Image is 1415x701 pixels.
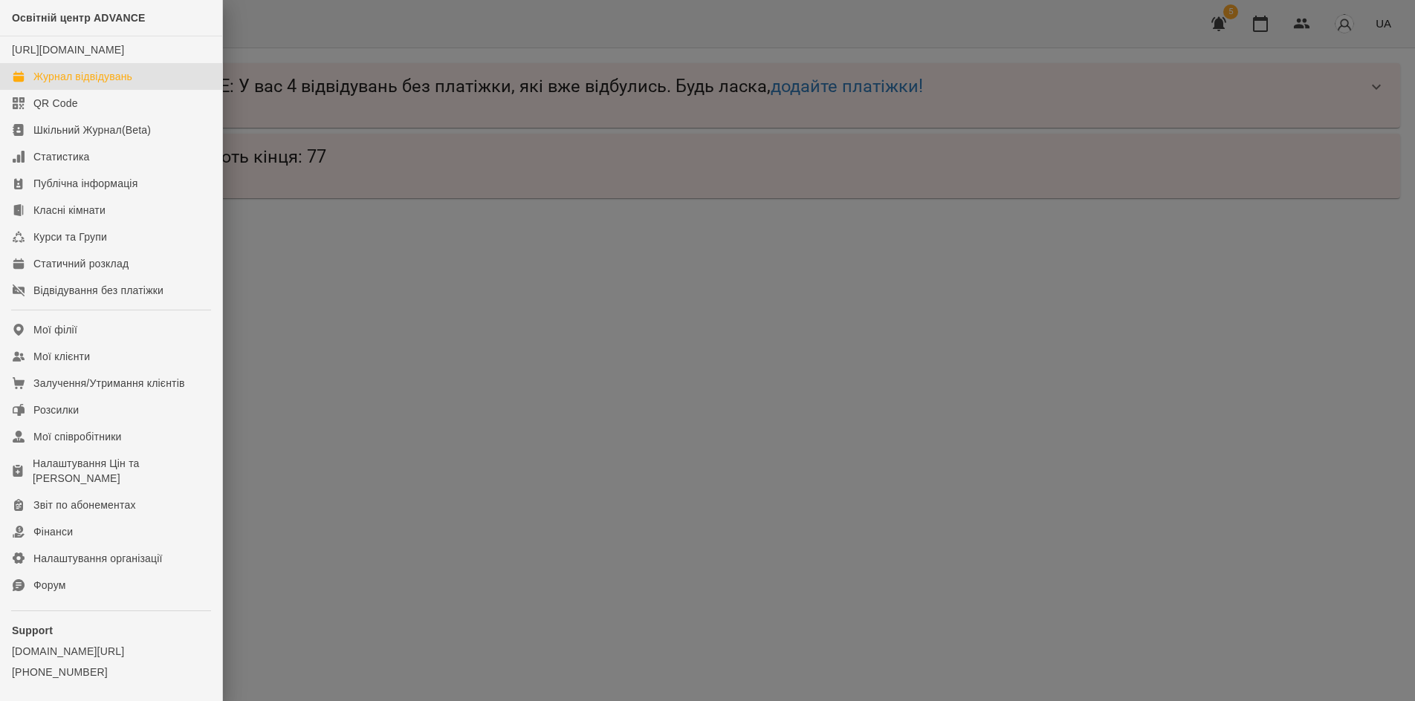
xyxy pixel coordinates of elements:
div: Курси та Групи [33,229,107,244]
div: Відвідування без платіжки [33,283,163,298]
div: Фінанси [33,524,73,539]
div: Шкільний Журнал(Beta) [33,123,151,137]
div: Форум [33,578,66,593]
div: Налаштування Цін та [PERSON_NAME] [33,456,210,486]
p: Support [12,623,210,638]
div: Журнал відвідувань [33,69,132,84]
div: Розсилки [33,402,79,417]
div: Статистика [33,149,90,164]
div: Статичний розклад [33,256,129,271]
div: QR Code [33,96,78,111]
span: Освітній центр ADVANCE [12,12,146,24]
div: Публічна інформація [33,176,137,191]
div: Мої співробітники [33,429,122,444]
div: Звіт по абонементах [33,498,136,512]
div: Мої філії [33,322,77,337]
div: Залучення/Утримання клієнтів [33,376,185,391]
a: [DOMAIN_NAME][URL] [12,644,210,659]
div: Класні кімнати [33,203,106,218]
div: Мої клієнти [33,349,90,364]
div: Налаштування організації [33,551,163,566]
a: [PHONE_NUMBER] [12,665,210,679]
a: [URL][DOMAIN_NAME] [12,44,124,56]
